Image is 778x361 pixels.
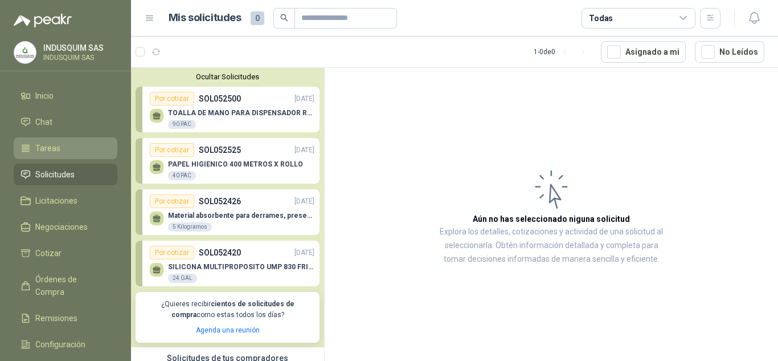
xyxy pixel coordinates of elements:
span: Configuración [35,338,85,351]
p: SOL052525 [199,144,241,156]
p: PAPEL HIGIENICO 400 METROS X ROLLO [168,160,303,168]
span: Cotizar [35,247,62,259]
a: Licitaciones [14,190,117,212]
div: 90 PAC [168,120,196,129]
a: Inicio [14,85,117,107]
p: Explora los detalles, cotizaciones y actividad de una solicitud al seleccionarla. Obtén informaci... [439,225,664,266]
span: Chat [35,116,52,128]
p: [DATE] [294,94,314,104]
p: SILICONA MULTIPROPOSITO UMP 830 FRIXO GRADO ALIMENTICIO [168,263,314,271]
span: Tareas [35,142,60,155]
div: Por cotizar [150,246,194,259]
p: TOALLA DE MANO PARA DISPENSADOR ROLLO X [168,109,314,117]
a: Configuración [14,334,117,355]
p: [DATE] [294,145,314,156]
h1: Mis solicitudes [169,10,241,26]
span: 0 [251,11,264,25]
p: SOL052426 [199,195,241,208]
span: search [280,14,288,22]
button: Ocultar Solicitudes [136,72,320,81]
a: Por cotizarSOL052426[DATE] Material absorbente para derrames, presentación por kg5 Kilogramos [136,189,320,235]
a: Por cotizarSOL052500[DATE] TOALLA DE MANO PARA DISPENSADOR ROLLO X90 PAC [136,87,320,132]
a: Agenda una reunión [196,326,260,334]
img: Logo peakr [14,14,72,27]
div: Todas [589,12,613,25]
p: INDUSQUIM SAS [43,54,114,61]
div: Por cotizar [150,143,194,157]
a: Remisiones [14,307,117,329]
p: SOL052420 [199,246,241,259]
a: Solicitudes [14,164,117,185]
a: Chat [14,111,117,133]
a: Por cotizarSOL052420[DATE] SILICONA MULTIPROPOSITO UMP 830 FRIXO GRADO ALIMENTICIO24 GAL [136,241,320,286]
p: [DATE] [294,196,314,207]
div: Por cotizar [150,92,194,106]
a: Órdenes de Compra [14,269,117,303]
span: Remisiones [35,312,77,325]
div: 24 GAL [168,274,197,283]
span: Licitaciones [35,194,77,207]
p: SOL052500 [199,92,241,105]
span: Inicio [35,90,54,102]
button: Asignado a mi [601,41,686,63]
a: Tareas [14,137,117,159]
a: Cotizar [14,242,117,264]
a: Por cotizarSOL052525[DATE] PAPEL HIGIENICO 400 METROS X ROLLO40 PAC [136,138,320,184]
span: Negociaciones [35,221,88,233]
div: 5 Kilogramos [168,222,212,232]
img: Company Logo [14,42,36,63]
button: No Leídos [695,41,764,63]
h3: Aún no has seleccionado niguna solicitud [473,213,630,225]
span: Solicitudes [35,168,75,181]
b: cientos de solicitudes de compra [171,300,294,319]
div: Ocultar SolicitudesPor cotizarSOL052500[DATE] TOALLA DE MANO PARA DISPENSADOR ROLLO X90 PACPor co... [131,68,324,347]
p: [DATE] [294,248,314,258]
span: Órdenes de Compra [35,273,107,298]
div: 40 PAC [168,171,196,180]
a: Negociaciones [14,216,117,238]
p: Material absorbente para derrames, presentación por kg [168,212,314,220]
p: ¿Quieres recibir como estas todos los días? [142,299,313,321]
p: INDUSQUIM SAS [43,44,114,52]
div: Por cotizar [150,194,194,208]
div: 1 - 0 de 0 [534,43,592,61]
